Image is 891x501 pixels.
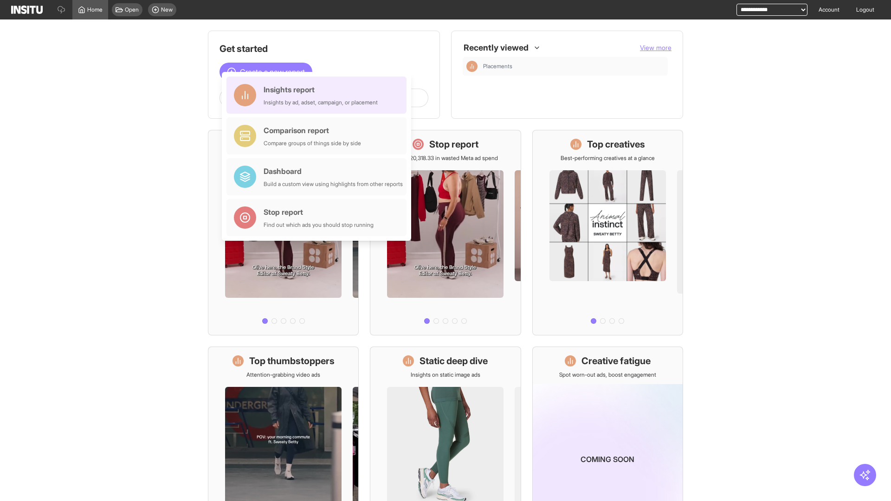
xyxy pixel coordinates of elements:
[240,66,305,77] span: Create a new report
[587,138,645,151] h1: Top creatives
[420,354,488,367] h1: Static deep dive
[246,371,320,379] p: Attention-grabbing video ads
[264,99,378,106] div: Insights by ad, adset, campaign, or placement
[264,166,403,177] div: Dashboard
[264,206,374,218] div: Stop report
[640,43,671,52] button: View more
[411,371,480,379] p: Insights on static image ads
[220,63,312,81] button: Create a new report
[264,221,374,229] div: Find out which ads you should stop running
[466,61,478,72] div: Insights
[220,42,428,55] h1: Get started
[87,6,103,13] span: Home
[264,125,361,136] div: Comparison report
[370,130,521,335] a: Stop reportSave £20,318.33 in wasted Meta ad spend
[393,154,498,162] p: Save £20,318.33 in wasted Meta ad spend
[532,130,683,335] a: Top creativesBest-performing creatives at a glance
[264,180,403,188] div: Build a custom view using highlights from other reports
[125,6,139,13] span: Open
[429,138,478,151] h1: Stop report
[208,130,359,335] a: What's live nowSee all active ads instantly
[640,44,671,51] span: View more
[11,6,43,14] img: Logo
[561,154,655,162] p: Best-performing creatives at a glance
[249,354,335,367] h1: Top thumbstoppers
[264,84,378,95] div: Insights report
[264,140,361,147] div: Compare groups of things side by side
[161,6,173,13] span: New
[483,63,664,70] span: Placements
[483,63,512,70] span: Placements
